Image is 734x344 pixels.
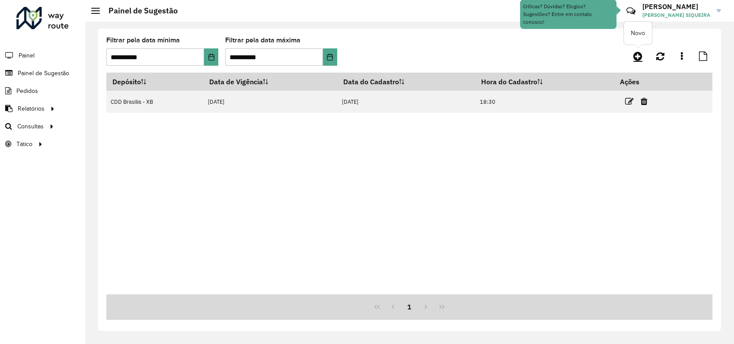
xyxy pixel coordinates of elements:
[475,91,614,113] td: 18:30
[323,48,337,66] button: Choose Date
[204,48,218,66] button: Choose Date
[401,299,418,315] button: 1
[614,73,666,91] th: Ações
[16,140,32,149] span: Tático
[203,91,337,113] td: [DATE]
[19,51,35,60] span: Painel
[337,91,475,113] td: [DATE]
[106,91,203,113] td: CDD Brasilia - XB
[642,3,710,11] h3: [PERSON_NAME]
[337,73,475,91] th: Data do Cadastro
[100,6,178,16] h2: Painel de Sugestão
[641,96,648,107] a: Excluir
[18,104,45,113] span: Relatórios
[225,35,300,45] label: Filtrar pela data máxima
[625,96,634,107] a: Editar
[642,11,710,19] span: [PERSON_NAME] SIQUEIRA
[624,22,652,45] div: Novo
[475,73,614,91] th: Hora do Cadastro
[17,122,44,131] span: Consultas
[16,86,38,96] span: Pedidos
[203,73,337,91] th: Data de Vigência
[622,2,640,20] a: Contato Rápido
[106,35,180,45] label: Filtrar pela data mínima
[18,69,69,78] span: Painel de Sugestão
[106,73,203,91] th: Depósito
